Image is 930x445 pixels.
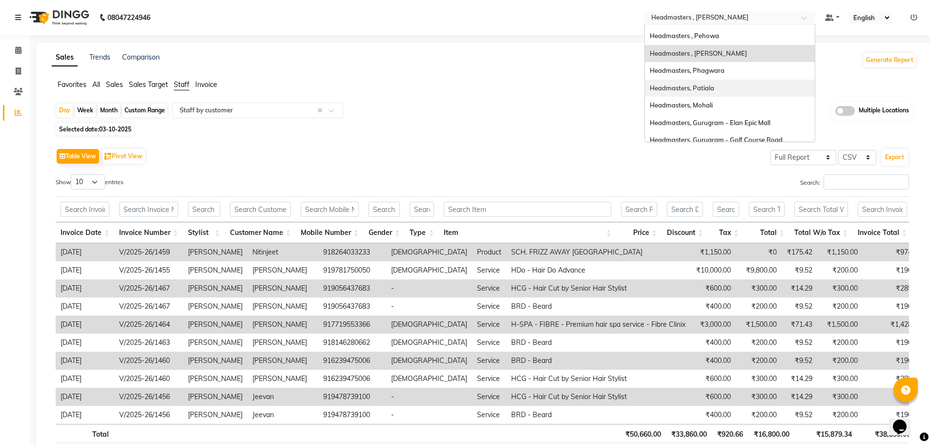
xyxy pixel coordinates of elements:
td: V/2025-26/1459 [114,243,183,261]
img: logo [25,4,92,31]
td: ₹0 [736,243,782,261]
td: 918264033233 [318,243,386,261]
a: Comparison [122,53,160,62]
td: Product [472,243,506,261]
span: Clear all [317,106,326,116]
td: [PERSON_NAME] [248,352,318,370]
td: 919056437683 [318,279,386,297]
td: ₹1,150.00 [817,243,863,261]
td: ₹300.00 [736,370,782,388]
th: Mobile Number: activate to sort column ascending [296,222,364,243]
th: Gender: activate to sort column ascending [364,222,405,243]
span: Headmasters, Patiala [650,84,714,92]
th: ₹920.66 [712,424,748,443]
td: ₹9,800.00 [736,261,782,279]
input: Search Type [410,202,434,217]
td: V/2025-26/1455 [114,261,183,279]
td: [DATE] [56,279,114,297]
input: Search Gender [369,202,400,217]
td: ₹200.00 [817,261,863,279]
td: ₹285.71 [863,370,926,388]
td: [PERSON_NAME] [248,370,318,388]
td: [DATE] [56,297,114,316]
td: HCG - Hair Cut by Senior Hair Stylist [506,388,690,406]
td: - [386,388,472,406]
td: ₹14.29 [782,388,817,406]
input: Search Invoice Number [119,202,178,217]
td: HCG - Hair Cut by Senior Hair Stylist [506,279,690,297]
label: Show entries [56,174,124,190]
td: [PERSON_NAME] [183,243,248,261]
td: V/2025-26/1467 [114,297,183,316]
td: ₹300.00 [817,388,863,406]
td: ₹974.58 [863,243,926,261]
td: ₹1,500.00 [736,316,782,334]
td: [DATE] [56,406,114,424]
td: ₹285.71 [863,388,926,406]
td: ₹600.00 [690,279,736,297]
td: [DEMOGRAPHIC_DATA] [386,352,472,370]
td: [DEMOGRAPHIC_DATA] [386,243,472,261]
td: Service [472,279,506,297]
th: Total W/o Tax: activate to sort column ascending [789,222,853,243]
td: ₹285.71 [863,279,926,297]
td: [DATE] [56,352,114,370]
a: Sales [52,49,78,66]
span: All [92,80,100,89]
th: Discount: activate to sort column ascending [662,222,708,243]
td: V/2025-26/1467 [114,279,183,297]
td: Service [472,297,506,316]
td: ₹200.00 [817,406,863,424]
td: ₹300.00 [736,279,782,297]
td: BRD - Beard [506,352,690,370]
select: Showentries [71,174,105,190]
span: Headmasters, Mohali [650,101,713,109]
input: Search Item [444,202,611,217]
input: Search Stylist [188,202,220,217]
td: ₹200.00 [736,406,782,424]
td: ₹200.00 [817,352,863,370]
td: SCH. FRIZZ AWAY [GEOGRAPHIC_DATA] [506,243,690,261]
td: V/2025-26/1460 [114,370,183,388]
td: ₹9.52 [782,352,817,370]
span: Headmasters, Phagwara [650,66,724,74]
input: Search Total [749,202,785,217]
td: [PERSON_NAME] [248,279,318,297]
td: - [386,406,472,424]
input: Search Invoice Date [61,202,109,217]
td: Service [472,406,506,424]
td: 919478739100 [318,388,386,406]
th: Invoice Total: activate to sort column ascending [853,222,912,243]
span: 03-10-2025 [99,126,131,133]
td: ₹400.00 [690,334,736,352]
td: ₹400.00 [690,297,736,316]
td: ₹600.00 [690,388,736,406]
button: Table View [57,149,99,164]
td: [PERSON_NAME] [183,297,248,316]
td: ₹9.52 [782,406,817,424]
td: ₹9.52 [782,261,817,279]
td: ₹600.00 [690,370,736,388]
span: Headmasters, Gurugram - Golf Course Road [650,136,783,144]
td: ₹190.48 [863,297,926,316]
td: ₹10,000.00 [690,261,736,279]
th: Invoice Number: activate to sort column ascending [114,222,183,243]
ng-dropdown-panel: Options list [644,24,815,142]
td: ₹400.00 [690,352,736,370]
input: Search: [824,174,909,190]
td: 919478739100 [318,406,386,424]
td: [PERSON_NAME] [248,297,318,316]
td: ₹14.29 [782,279,817,297]
td: [PERSON_NAME] [183,316,248,334]
input: Search Customer Name [230,202,291,217]
td: 919056437683 [318,297,386,316]
span: Sales Target [129,80,168,89]
th: Stylist: activate to sort column ascending [183,222,225,243]
td: [PERSON_NAME] [183,406,248,424]
div: Week [75,104,96,117]
th: Customer Name: activate to sort column ascending [225,222,296,243]
td: [DEMOGRAPHIC_DATA] [386,370,472,388]
td: ₹200.00 [736,352,782,370]
td: 918146280662 [318,334,386,352]
td: Service [472,261,506,279]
